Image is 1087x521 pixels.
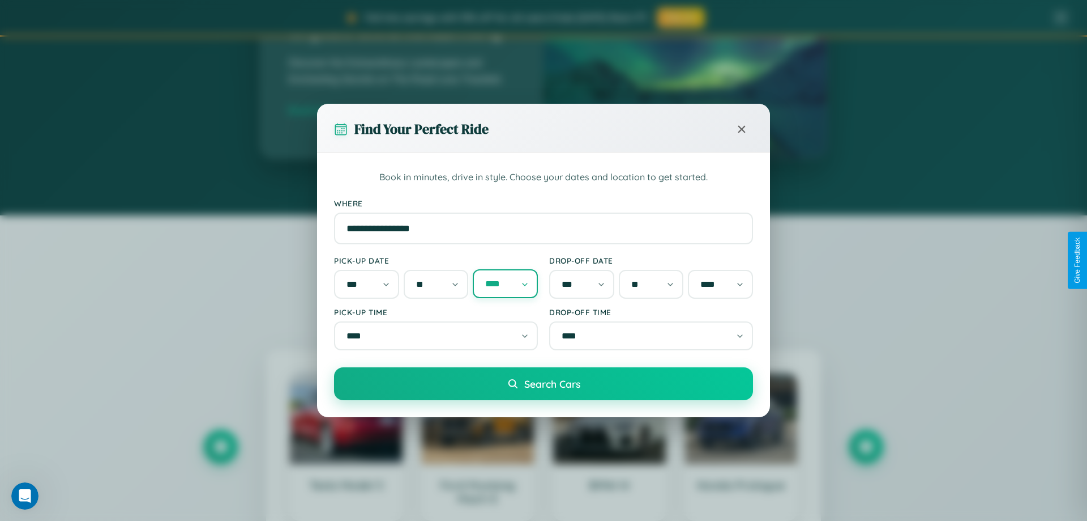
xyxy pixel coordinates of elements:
label: Pick-up Time [334,307,538,317]
label: Where [334,198,753,208]
label: Drop-off Date [549,256,753,265]
button: Search Cars [334,367,753,400]
label: Pick-up Date [334,256,538,265]
label: Drop-off Time [549,307,753,317]
p: Book in minutes, drive in style. Choose your dates and location to get started. [334,170,753,185]
span: Search Cars [524,378,580,390]
h3: Find Your Perfect Ride [354,120,489,138]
